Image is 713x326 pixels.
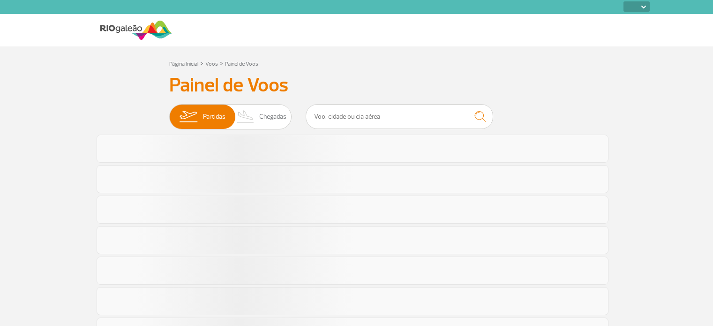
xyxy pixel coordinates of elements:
input: Voo, cidade ou cia aérea [306,104,493,129]
img: slider-desembarque [232,105,260,129]
a: Página Inicial [169,61,198,68]
span: Partidas [203,105,225,129]
span: Chegadas [259,105,286,129]
img: slider-embarque [173,105,203,129]
a: > [220,58,223,68]
a: Painel de Voos [225,61,258,68]
a: > [200,58,203,68]
h3: Painel de Voos [169,74,544,97]
a: Voos [205,61,218,68]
